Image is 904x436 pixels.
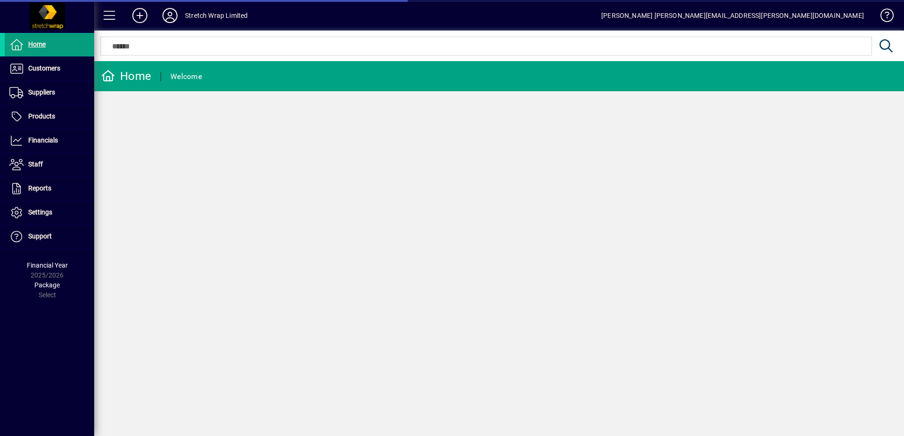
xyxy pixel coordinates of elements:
[27,262,68,269] span: Financial Year
[101,69,151,84] div: Home
[5,177,94,200] a: Reports
[155,7,185,24] button: Profile
[34,281,60,289] span: Package
[5,57,94,80] a: Customers
[28,88,55,96] span: Suppliers
[28,136,58,144] span: Financials
[28,40,46,48] span: Home
[601,8,864,23] div: [PERSON_NAME] [PERSON_NAME][EMAIL_ADDRESS][PERSON_NAME][DOMAIN_NAME]
[28,112,55,120] span: Products
[185,8,248,23] div: Stretch Wrap Limited
[170,69,202,84] div: Welcome
[5,153,94,176] a: Staff
[5,129,94,152] a: Financials
[28,64,60,72] span: Customers
[5,201,94,224] a: Settings
[5,225,94,248] a: Support
[28,208,52,216] span: Settings
[873,2,892,32] a: Knowledge Base
[5,105,94,128] a: Products
[5,81,94,104] a: Suppliers
[125,7,155,24] button: Add
[28,160,43,168] span: Staff
[28,232,52,240] span: Support
[28,184,51,192] span: Reports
